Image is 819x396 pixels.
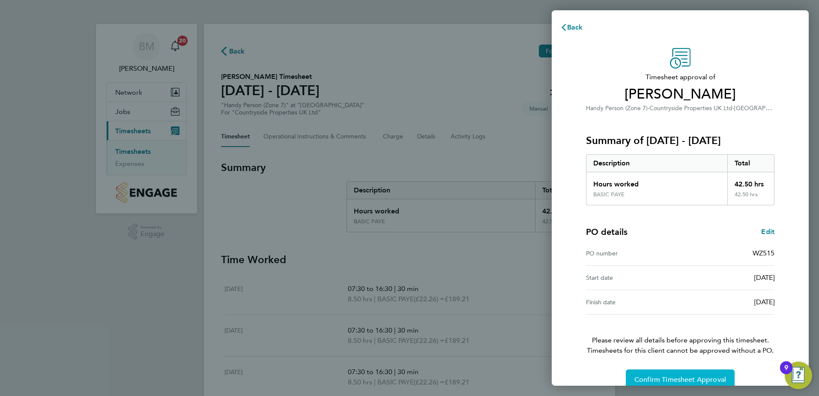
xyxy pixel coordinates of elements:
[626,369,735,390] button: Confirm Timesheet Approval
[680,297,774,307] div: [DATE]
[761,228,774,236] span: Edit
[586,154,774,205] div: Summary of 04 - 10 Aug 2025
[586,134,774,147] h3: Summary of [DATE] - [DATE]
[732,105,734,112] span: ·
[727,172,774,191] div: 42.50 hrs
[680,273,774,283] div: [DATE]
[586,297,680,307] div: Finish date
[784,368,788,379] div: 9
[753,249,774,257] span: WZ515
[576,345,785,356] span: Timesheets for this client cannot be approved without a PO.
[586,172,727,191] div: Hours worked
[567,23,583,31] span: Back
[648,105,649,112] span: ·
[727,191,774,205] div: 42.50 hrs
[586,226,628,238] h4: PO details
[649,105,732,112] span: Countryside Properties UK Ltd
[576,315,785,356] p: Please review all details before approving this timesheet.
[586,105,648,112] span: Handy Person (Zone 7)
[634,375,726,384] span: Confirm Timesheet Approval
[586,155,727,172] div: Description
[727,155,774,172] div: Total
[785,362,812,389] button: Open Resource Center, 9 new notifications
[593,191,625,198] div: BASIC PAYE
[586,273,680,283] div: Start date
[586,248,680,258] div: PO number
[552,19,592,36] button: Back
[586,86,774,103] span: [PERSON_NAME]
[734,104,795,112] span: [GEOGRAPHIC_DATA]
[761,227,774,237] a: Edit
[586,72,774,82] span: Timesheet approval of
